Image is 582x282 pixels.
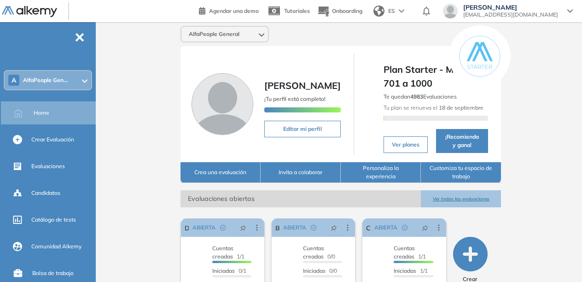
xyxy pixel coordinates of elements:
img: Foto de perfil [192,73,253,135]
span: Tutoriales [284,7,310,14]
span: Home [34,109,49,117]
span: Cuentas creadas [212,245,233,260]
span: A [12,76,16,84]
span: 0/1 [212,267,246,274]
a: Developer FO [185,218,189,237]
span: [PERSON_NAME] [463,4,558,11]
span: Iniciadas [394,267,416,274]
span: Evaluaciones abiertas [180,190,421,207]
button: Ver planes [384,136,428,153]
button: Crea una evaluación [180,162,261,183]
span: Candidatos [31,189,60,197]
span: Crear Evaluación [31,135,74,144]
button: Editar mi perfil [264,121,341,137]
button: Personaliza la experiencia [341,162,421,183]
span: Evaluaciones [31,162,65,170]
span: check-circle [311,225,316,230]
span: check-circle [402,225,407,230]
button: Customiza tu espacio de trabajo [421,162,501,183]
span: Onboarding [332,7,362,14]
span: check-circle [220,225,226,230]
button: pushpin [415,220,435,235]
img: arrow [399,9,404,13]
span: 0/0 [303,267,337,274]
span: Cuentas creadas [394,245,415,260]
span: 1/1 [394,245,426,260]
span: ABIERTA [192,223,215,232]
span: AlfaPeople General [189,30,239,38]
span: Cuentas creadas [303,245,324,260]
button: Ver todas las evaluaciones [421,190,501,207]
span: Te quedan Evaluaciones [384,93,457,100]
span: [PERSON_NAME] [264,80,341,91]
span: ABIERTA [374,223,397,232]
span: pushpin [240,224,246,231]
span: Agendar una demo [209,7,259,14]
span: Catálogo de tests [31,216,76,224]
span: pushpin [422,224,428,231]
span: pushpin [331,224,337,231]
span: [EMAIL_ADDRESS][DOMAIN_NAME] [463,11,558,18]
b: 4983 [410,93,423,100]
a: Cloud Engineer [366,218,370,237]
span: ABIERTA [283,223,306,232]
span: Tu plan se renueva el [384,104,483,111]
span: ¡Tu perfil está completo! [264,95,326,102]
span: Comunidad Alkemy [31,242,81,251]
button: Invita a colaborar [261,162,341,183]
button: Onboarding [317,1,362,21]
span: Plan Starter - Month - 701 a 1000 [384,63,489,90]
button: ¡Recomienda y gana! [436,129,488,153]
span: ES [388,7,395,15]
span: 0/0 [303,245,335,260]
button: pushpin [233,220,253,235]
img: world [373,6,384,17]
button: pushpin [324,220,344,235]
span: AlfaPeople Gen... [23,76,68,84]
b: 18 de septiembre [437,104,483,111]
span: 1/1 [212,245,244,260]
span: Iniciadas [303,267,326,274]
span: 1/1 [394,267,428,274]
span: Bolsa de trabajo [32,269,74,277]
a: Agendar una demo [199,5,259,16]
img: Logo [2,6,57,18]
a: BC Consultant - [GEOGRAPHIC_DATA] [275,218,279,237]
span: Iniciadas [212,267,235,274]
